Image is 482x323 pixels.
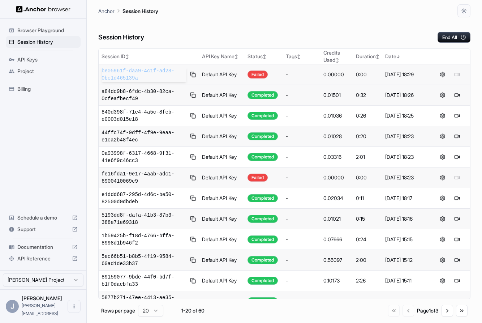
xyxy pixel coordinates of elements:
td: Default API Key [199,64,245,85]
p: Rows per page [101,307,135,314]
div: [DATE] 15:11 [385,277,426,284]
span: Schedule a demo [17,214,69,221]
div: 0.00000 [323,71,350,78]
span: ↕ [234,54,238,59]
span: 5ec66b51-b8b5-4f19-9584-60ad1de33b37 [102,253,186,267]
div: - [286,71,318,78]
div: Date [385,53,426,60]
td: Default API Key [199,147,245,167]
div: Status [248,53,280,60]
div: - [286,133,318,140]
td: Default API Key [199,106,245,126]
span: 840d398f-71e4-4a5c-8feb-e0003d015e18 [102,109,186,123]
div: 0.00000 [323,174,350,181]
div: Session History [6,36,81,48]
div: - [286,215,318,222]
td: Default API Key [199,85,245,106]
div: [DATE] 18:23 [385,174,426,181]
div: Completed [248,132,278,140]
div: - [286,112,318,119]
span: 89159077-9bde-44f0-bd7f-b1f0daebfa33 [102,273,186,288]
div: Completed [248,256,278,264]
div: - [286,298,318,305]
div: 0.03316 [323,153,350,161]
div: - [286,153,318,161]
div: Schedule a demo [6,212,81,224]
span: Jonas Ouazan [22,295,62,301]
div: Tags [286,53,318,60]
span: 44ffc74f-9dff-4f9e-9eaa-e1ca2b48f4ec [102,129,186,144]
div: Failed [248,174,268,182]
nav: breadcrumb [98,7,158,15]
span: 5193dd8f-dafa-41b3-87b3-388e71e69318 [102,212,186,226]
div: 0:00 [356,71,379,78]
div: 0.61094 [323,298,350,305]
span: be05961f-daa9-4c1f-ad28-0bc1d465139a [102,67,186,82]
div: Billing [6,83,81,95]
div: 2:00 [356,256,379,264]
span: 1b59425b-f18d-4766-bffa-8998d1b946f2 [102,232,186,247]
div: Completed [248,277,278,285]
span: e1ddd687-295d-4d6c-be50-82500d0dbdeb [102,191,186,205]
div: 0:20 [356,133,379,140]
button: End All [438,32,470,43]
div: Completed [248,235,278,243]
div: [DATE] 15:15 [385,236,426,243]
div: API Reference [6,253,81,264]
span: ↕ [297,54,301,59]
div: [DATE] 18:29 [385,71,426,78]
span: ↕ [335,58,339,63]
div: - [286,195,318,202]
td: Default API Key [199,188,245,209]
span: API Reference [17,255,69,262]
div: Page 1 of 3 [417,307,439,314]
p: Anchor [98,7,115,15]
div: Completed [248,297,278,305]
div: 0.01028 [323,133,350,140]
div: Support [6,224,81,235]
td: Default API Key [199,291,245,312]
div: 0:32 [356,92,379,99]
span: Browser Playground [17,27,78,34]
span: Billing [17,85,78,93]
td: Default API Key [199,209,245,229]
div: 2:26 [356,277,379,284]
div: 0.01021 [323,215,350,222]
div: Completed [248,91,278,99]
div: - [286,174,318,181]
span: jonas@sanso.ai [22,303,58,316]
div: [DATE] 18:25 [385,112,426,119]
div: Completed [248,112,278,120]
span: 5877b271-47ee-4413-ae35-e2e9adef8d6b [102,294,186,309]
div: [DATE] 18:16 [385,215,426,222]
div: - [286,92,318,99]
div: 0.02034 [323,195,350,202]
div: 2:01 [356,153,379,161]
div: 0.10173 [323,277,350,284]
div: Completed [248,194,278,202]
div: 1-20 of 60 [175,307,211,314]
span: Session History [17,38,78,46]
td: Default API Key [199,250,245,271]
span: a84dc9b8-6fdc-4b30-82ca-0cfeafbecf49 [102,88,186,102]
h6: Session History [98,32,144,43]
div: 0.55097 [323,256,350,264]
span: Documentation [17,243,69,251]
div: 0.01501 [323,92,350,99]
span: 0a93998f-6317-4668-9f31-41e6f9c46cc3 [102,150,186,164]
td: Default API Key [199,271,245,291]
td: Default API Key [199,229,245,250]
div: [DATE] 18:26 [385,92,426,99]
div: 0:24 [356,236,379,243]
div: Session ID [102,53,196,60]
td: Default API Key [199,167,245,188]
div: [DATE] 18:17 [385,195,426,202]
img: Anchor Logo [16,6,70,13]
div: - [286,236,318,243]
div: API Key Name [202,53,242,60]
div: Documentation [6,241,81,253]
div: Completed [248,215,278,223]
div: J [6,300,19,313]
div: 0:26 [356,112,379,119]
div: Duration [356,53,379,60]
